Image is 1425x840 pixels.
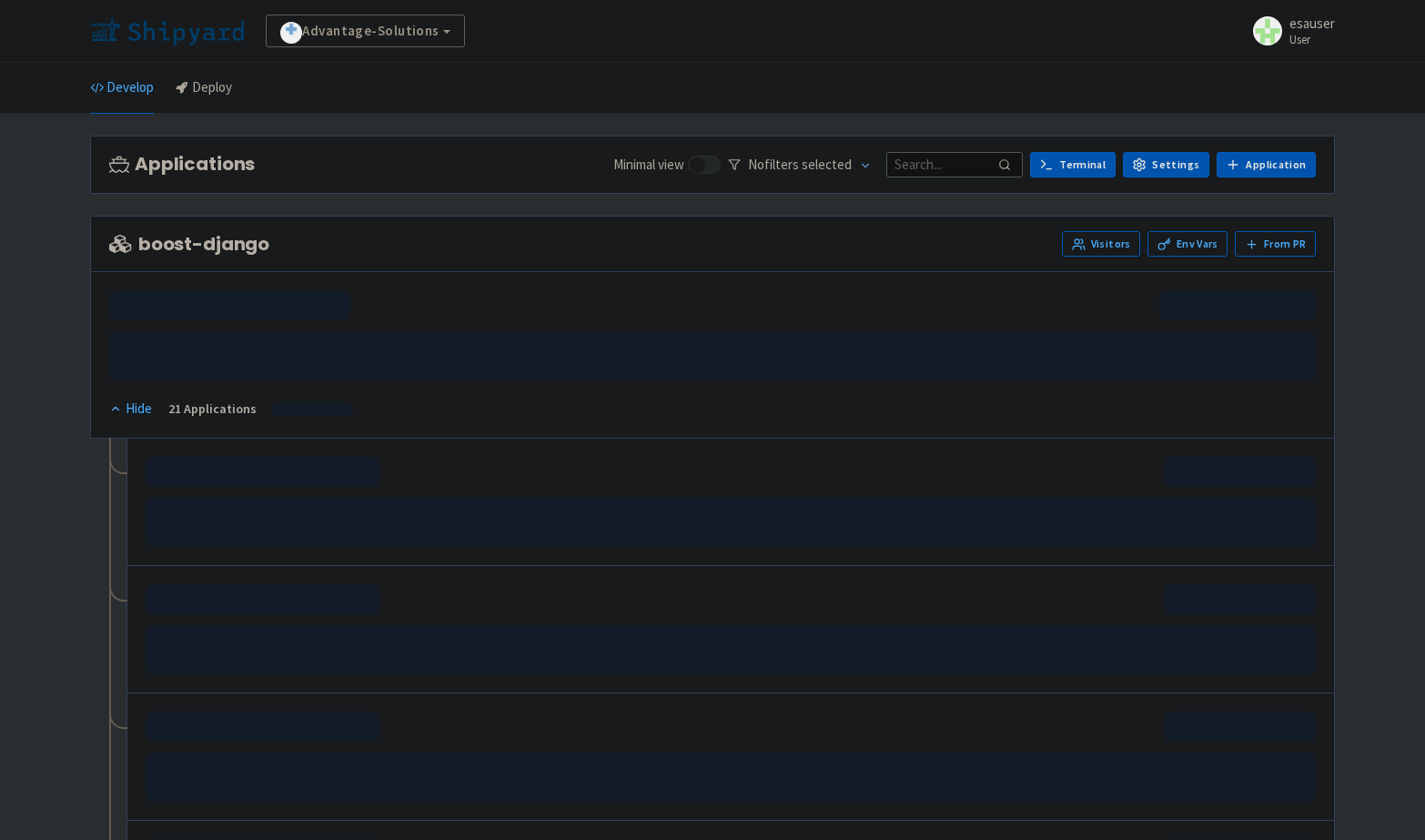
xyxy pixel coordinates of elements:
input: Search... [886,152,1023,177]
a: Settings [1123,152,1209,177]
span: esauser [1289,15,1335,32]
a: Develop [90,63,154,114]
a: Visitors [1062,231,1140,257]
a: Env Vars [1147,231,1228,257]
a: Application [1217,152,1316,177]
h3: Applications [109,154,255,175]
span: No filter s [748,155,852,176]
a: Advantage-Solutions [266,15,465,47]
button: From PR [1235,231,1316,257]
div: Hide [109,399,152,420]
a: Terminal [1030,152,1116,177]
a: esauser User [1242,16,1335,46]
div: 21 Applications [168,399,257,420]
span: Minimal view [613,155,684,176]
span: boost-django [109,234,269,255]
a: Deploy [176,63,232,114]
img: Shipyard logo [90,16,244,46]
button: Hide [109,399,154,420]
small: User [1289,34,1335,46]
span: selected [802,156,852,173]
